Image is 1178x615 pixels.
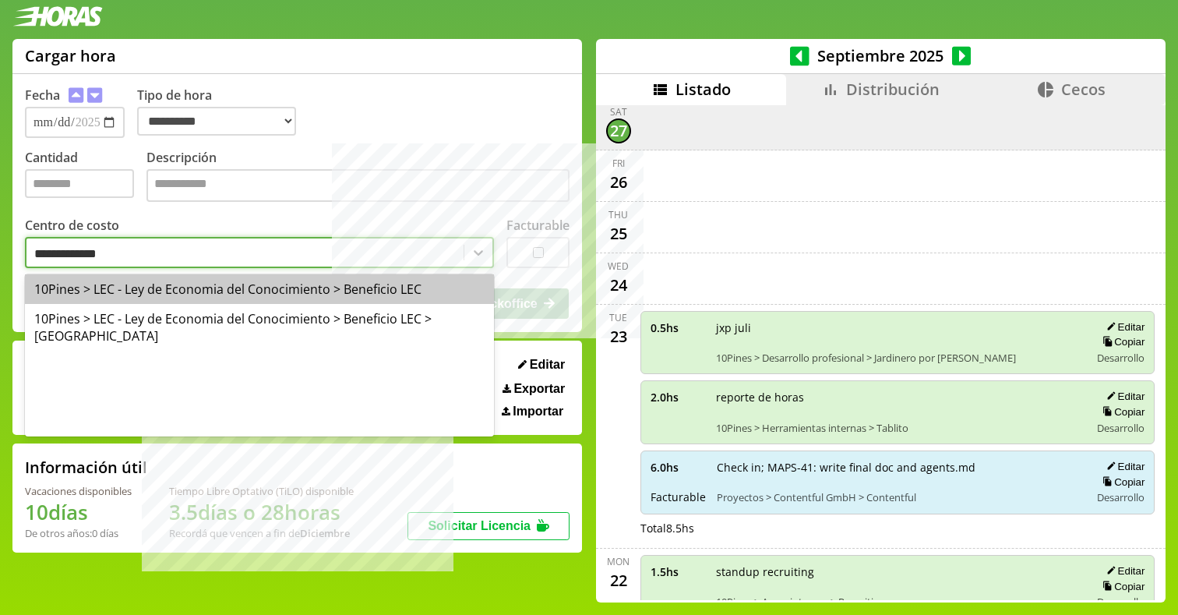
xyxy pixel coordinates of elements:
[606,324,631,349] div: 23
[606,221,631,246] div: 25
[25,498,132,526] h1: 10 días
[498,381,570,397] button: Exportar
[25,87,60,104] label: Fecha
[1097,351,1144,365] span: Desarrollo
[25,169,134,198] input: Cantidad
[609,311,627,324] div: Tue
[1102,390,1144,403] button: Editar
[407,512,570,540] button: Solicitar Licencia
[651,564,705,579] span: 1.5 hs
[25,484,132,498] div: Vacaciones disponibles
[809,45,952,66] span: Septiembre 2025
[530,358,565,372] span: Editar
[651,320,705,335] span: 0.5 hs
[1102,564,1144,578] button: Editar
[169,484,354,498] div: Tiempo Libre Optativo (TiLO) disponible
[137,87,309,138] label: Tipo de hora
[651,460,706,475] span: 6.0 hs
[25,45,116,66] h1: Cargar hora
[608,208,628,221] div: Thu
[25,274,494,304] div: 10Pines > LEC - Ley de Economia del Conocimiento > Beneficio LEC
[717,490,1080,504] span: Proyectos > Contentful GmbH > Contentful
[137,107,296,136] select: Tipo de hora
[651,490,706,504] span: Facturable
[1098,335,1144,348] button: Copiar
[716,390,1080,405] span: reporte de horas
[1098,405,1144,419] button: Copiar
[428,519,531,532] span: Solicitar Licencia
[716,564,1080,579] span: standup recruiting
[716,595,1080,609] span: 10Pines > Areas internas > Recruiting
[146,169,570,202] textarea: Descripción
[506,217,570,234] label: Facturable
[513,382,565,396] span: Exportar
[169,526,354,540] div: Recordá que vencen a fin de
[25,526,132,540] div: De otros años: 0 días
[716,351,1080,365] span: 10Pines > Desarrollo profesional > Jardinero por [PERSON_NAME]
[675,79,731,100] span: Listado
[651,390,705,405] span: 2.0 hs
[513,357,570,373] button: Editar
[1098,475,1144,489] button: Copiar
[146,149,570,206] label: Descripción
[1097,595,1144,609] span: Desarrollo
[640,521,1155,535] div: Total 8.5 hs
[25,304,494,351] div: 10Pines > LEC - Ley de Economia del Conocimiento > Beneficio LEC > [GEOGRAPHIC_DATA]
[606,568,631,593] div: 22
[1061,79,1106,100] span: Cecos
[716,421,1080,435] span: 10Pines > Herramientas internas > Tablito
[596,105,1166,601] div: scrollable content
[12,6,103,27] img: logotipo
[606,118,631,143] div: 27
[716,320,1080,335] span: jxp juli
[846,79,940,100] span: Distribución
[1097,421,1144,435] span: Desarrollo
[1102,320,1144,334] button: Editar
[610,105,627,118] div: Sat
[25,217,119,234] label: Centro de costo
[169,498,354,526] h1: 3.5 días o 28 horas
[606,273,631,298] div: 24
[1098,580,1144,593] button: Copiar
[1102,460,1144,473] button: Editar
[607,555,630,568] div: Mon
[513,405,563,419] span: Importar
[608,260,629,273] div: Wed
[717,460,1080,475] span: Check in; MAPS-41: write final doc and agents.md
[300,526,350,540] b: Diciembre
[612,157,625,170] div: Fri
[1097,490,1144,504] span: Desarrollo
[25,149,146,206] label: Cantidad
[606,170,631,195] div: 26
[25,457,147,478] h2: Información útil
